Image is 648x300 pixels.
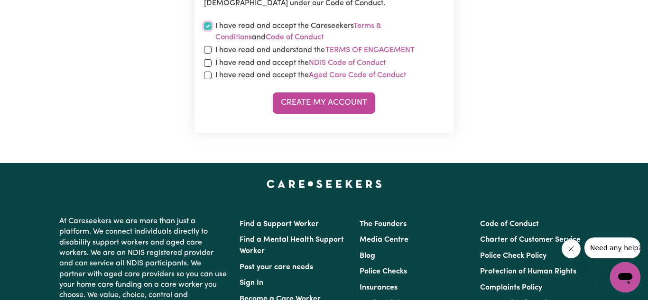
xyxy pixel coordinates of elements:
iframe: Button to launch messaging window [610,262,640,292]
span: Need any help? [6,7,57,14]
a: Code of Conduct [266,34,324,41]
label: I have read and accept the Careseekers and [215,20,444,43]
label: I have read and accept the [215,57,386,69]
a: Careseekers home page [267,180,382,188]
button: Create My Account [273,92,375,113]
label: I have read and understand the [215,44,415,56]
a: Complaints Policy [480,284,542,291]
label: I have read and accept the [215,70,406,81]
a: Charter of Customer Service [480,236,581,244]
a: Media Centre [360,236,408,244]
iframe: Message from company [584,237,640,258]
a: Aged Care Code of Conduct [309,72,406,79]
a: Insurances [360,284,398,291]
a: Code of Conduct [480,220,539,228]
a: Police Checks [360,268,407,275]
a: Find a Mental Health Support Worker [240,236,344,255]
iframe: Close message [562,239,581,258]
a: NDIS Code of Conduct [309,59,386,67]
button: I have read and understand the [325,44,415,56]
a: The Founders [360,220,407,228]
a: Blog [360,252,375,260]
a: Protection of Human Rights [480,268,576,275]
a: Sign In [240,279,263,287]
a: Post your care needs [240,264,313,271]
a: Police Check Policy [480,252,546,260]
a: Find a Support Worker [240,220,319,228]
